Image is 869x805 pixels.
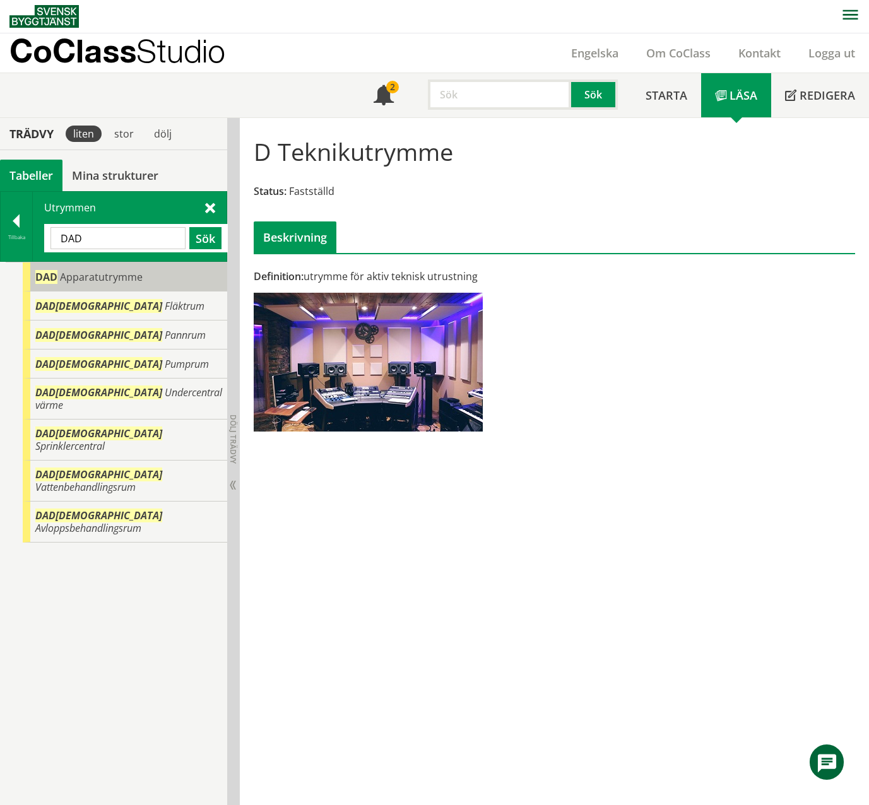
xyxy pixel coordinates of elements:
font: utrymme för aktiv teknisk utrustning [254,269,478,283]
img: Svensk Byggtjänst [9,5,79,28]
font: Utrymmen [44,201,96,214]
span: Definition: [254,269,304,283]
div: liten [66,126,102,142]
div: Gå till informationssidan för CoClass Studio [23,502,227,543]
a: Logga ut [795,45,869,61]
div: stor [107,126,141,142]
a: Redigera [771,73,869,117]
span: DAD [35,270,57,284]
span: Sprinklercentral [35,439,105,453]
span: Fastställd [289,184,334,198]
a: 2 [360,73,408,117]
span: Undercentral värme [35,385,222,412]
a: Engelska [557,45,632,61]
span: Pannrum [165,328,206,342]
a: Mina strukturer [62,160,168,191]
a: Läsa [701,73,771,117]
div: Gå till informationssidan för CoClass Studio [23,262,227,291]
span: DAD[DEMOGRAPHIC_DATA] [35,426,162,440]
div: Gå till informationssidan för CoClass Studio [23,350,227,379]
div: Trädvy [3,127,61,141]
a: Kontakt [724,45,795,61]
div: Gå till informationssidan för CoClass Studio [23,379,227,420]
span: Apparatutrymme [60,270,143,284]
input: Sök [428,79,571,110]
div: 2 [386,81,399,93]
span: Studio [136,32,225,69]
div: Gå till informationssidan för CoClass Studio [23,461,227,502]
div: Beskrivning [254,221,336,253]
h1: D Teknikutrymme [254,138,453,165]
span: Fläktrum [165,299,204,313]
span: DAD[DEMOGRAPHIC_DATA] [35,328,162,342]
span: DAD[DEMOGRAPHIC_DATA] [35,385,162,399]
span: DAD[DEMOGRAPHIC_DATA] [35,467,162,481]
a: CoClassStudio [9,33,252,73]
button: Sök [189,227,222,249]
a: Om CoClass [632,45,724,61]
div: Gå till informationssidan för CoClass Studio [23,291,227,320]
span: Status: [254,184,287,198]
span: Dölj trädvy [228,414,239,464]
span: Pumprum [165,357,209,371]
a: Starta [632,73,701,117]
span: DAD[DEMOGRAPHIC_DATA] [35,299,162,313]
p: CoClass [9,44,225,58]
span: DAD[DEMOGRAPHIC_DATA] [35,357,162,371]
button: Sök [571,79,618,110]
span: Starta [646,88,687,103]
span: Läsa [730,88,757,103]
span: Redigera [800,88,855,103]
span: Stäng sök [205,201,215,214]
div: Gå till informationssidan för CoClass Studio [23,320,227,350]
span: Avloppsbehandlingsrum [35,521,141,535]
div: Gå till informationssidan för CoClass Studio [23,420,227,461]
span: Vattenbehandlingsrum [35,480,136,494]
div: Tillbaka [1,232,32,242]
span: Notifikationer [374,86,394,107]
div: dölj [146,126,179,142]
span: DAD[DEMOGRAPHIC_DATA] [35,508,162,522]
input: Sök [50,227,186,249]
img: d-teknikutrymme.jpg [254,293,483,432]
